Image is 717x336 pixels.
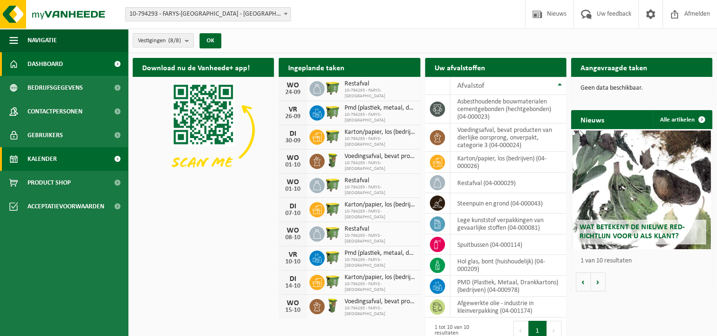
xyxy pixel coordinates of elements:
[27,28,57,52] span: Navigatie
[345,306,415,317] span: 10-794293 - FARYS-[GEOGRAPHIC_DATA]
[450,95,566,123] td: asbesthoudende bouwmaterialen cementgebonden (hechtgebonden) (04-000023)
[283,259,302,265] div: 10-10
[283,89,302,96] div: 24-09
[591,272,606,291] button: Volgende
[168,37,181,44] count: (8/8)
[345,257,415,269] span: 10-794293 - FARYS-[GEOGRAPHIC_DATA]
[450,255,566,276] td: hol glas, bont (huishoudelijk) (04-000209)
[200,33,221,48] button: OK
[345,274,415,281] span: Karton/papier, los (bedrijven)
[345,209,415,220] span: 10-794293 - FARYS-[GEOGRAPHIC_DATA]
[450,297,566,317] td: afgewerkte olie - industrie in kleinverpakking (04-001174)
[133,77,274,183] img: Download de VHEPlus App
[283,162,302,168] div: 01-10
[325,298,341,314] img: WB-0060-HPE-GN-50
[450,193,566,214] td: steenpuin en grond (04-000043)
[138,34,181,48] span: Vestigingen
[345,281,415,293] span: 10-794293 - FARYS-[GEOGRAPHIC_DATA]
[450,123,566,152] td: voedingsafval, bevat producten van dierlijke oorsprong, onverpakt, categorie 3 (04-000024)
[283,234,302,241] div: 08-10
[325,104,341,120] img: WB-1100-HPE-GN-50
[283,130,302,138] div: DI
[279,58,354,76] h2: Ingeplande taken
[345,298,415,306] span: Voedingsafval, bevat producten van dierlijke oorsprong, onverpakt, categorie 3
[133,58,259,76] h2: Download nu de Vanheede+ app!
[345,225,415,233] span: Restafval
[283,283,302,289] div: 14-10
[27,100,82,123] span: Contactpersonen
[283,186,302,193] div: 01-10
[450,173,566,193] td: restafval (04-000029)
[27,52,63,76] span: Dashboard
[345,160,415,172] span: 10-794293 - FARYS-[GEOGRAPHIC_DATA]
[345,80,415,88] span: Restafval
[325,249,341,265] img: WB-1100-HPE-GN-50
[283,113,302,120] div: 26-09
[580,224,685,240] span: Wat betekent de nieuwe RED-richtlijn voor u als klant?
[283,299,302,307] div: WO
[125,7,291,21] span: 10-794293 - FARYS-ASSE - ASSE
[283,82,302,89] div: WO
[450,276,566,297] td: PMD (Plastiek, Metaal, Drankkartons) (bedrijven) (04-000978)
[345,250,415,257] span: Pmd (plastiek, metaal, drankkartons) (bedrijven)
[27,123,63,147] span: Gebruikers
[345,233,415,244] span: 10-794293 - FARYS-[GEOGRAPHIC_DATA]
[571,110,614,129] h2: Nieuws
[325,128,341,144] img: WB-1100-HPE-GN-50
[283,251,302,259] div: VR
[571,58,657,76] h2: Aangevraagde taken
[653,110,711,129] a: Alle artikelen
[345,153,415,160] span: Voedingsafval, bevat producten van dierlijke oorsprong, onverpakt, categorie 3
[581,258,708,264] p: 1 van 10 resultaten
[425,58,495,76] h2: Uw afvalstoffen
[325,177,341,193] img: WB-1100-HPE-GN-50
[450,214,566,234] td: lege kunststof verpakkingen van gevaarlijke stoffen (04-000081)
[283,203,302,210] div: DI
[283,106,302,113] div: VR
[283,210,302,217] div: 07-10
[283,275,302,283] div: DI
[345,185,415,196] span: 10-794293 - FARYS-[GEOGRAPHIC_DATA]
[325,152,341,168] img: WB-0060-HPE-GN-50
[345,201,415,209] span: Karton/papier, los (bedrijven)
[27,147,57,171] span: Kalender
[283,227,302,234] div: WO
[126,8,290,21] span: 10-794293 - FARYS-ASSE - ASSE
[457,82,484,90] span: Afvalstof
[27,195,104,218] span: Acceptatievoorwaarden
[581,85,703,92] p: Geen data beschikbaar.
[450,152,566,173] td: karton/papier, los (bedrijven) (04-000026)
[325,225,341,241] img: WB-1100-HPE-GN-50
[576,272,591,291] button: Vorige
[345,88,415,99] span: 10-794293 - FARYS-[GEOGRAPHIC_DATA]
[283,307,302,314] div: 15-10
[345,177,415,185] span: Restafval
[283,154,302,162] div: WO
[283,178,302,186] div: WO
[345,129,415,136] span: Karton/papier, los (bedrijven)
[572,131,711,249] a: Wat betekent de nieuwe RED-richtlijn voor u als klant?
[325,80,341,96] img: WB-1100-HPE-GN-50
[283,138,302,144] div: 30-09
[345,136,415,148] span: 10-794293 - FARYS-[GEOGRAPHIC_DATA]
[325,201,341,217] img: WB-1100-HPE-GN-50
[450,234,566,255] td: spuitbussen (04-000114)
[133,33,194,47] button: Vestigingen(8/8)
[345,104,415,112] span: Pmd (plastiek, metaal, drankkartons) (bedrijven)
[325,273,341,289] img: WB-1100-HPE-GN-50
[345,112,415,123] span: 10-794293 - FARYS-[GEOGRAPHIC_DATA]
[27,76,83,100] span: Bedrijfsgegevens
[27,171,71,195] span: Product Shop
